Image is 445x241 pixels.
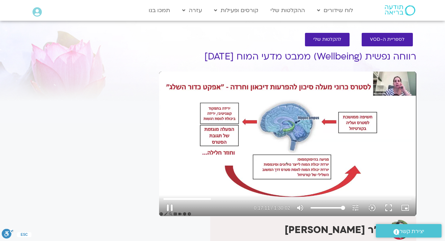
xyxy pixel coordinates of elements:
a: יצירת קשר [376,224,442,238]
a: לספריית ה-VOD [362,33,413,46]
span: לספריית ה-VOD [370,37,405,42]
a: להקלטות שלי [305,33,350,46]
a: תמכו בנו [145,4,174,17]
a: קורסים ופעילות [211,4,262,17]
span: להקלטות שלי [313,37,341,42]
img: תודעה בריאה [385,5,415,16]
a: עזרה [179,4,205,17]
span: יצירת קשר [399,227,424,236]
strong: ד"ר [PERSON_NAME] [285,223,384,237]
a: ההקלטות שלי [267,4,308,17]
img: ד"ר נועה אלבלדה [390,220,409,240]
a: לוח שידורים [314,4,356,17]
h1: רווחה נפשית (Wellbeing) ממבט מדעי המוח [DATE] [159,52,416,62]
